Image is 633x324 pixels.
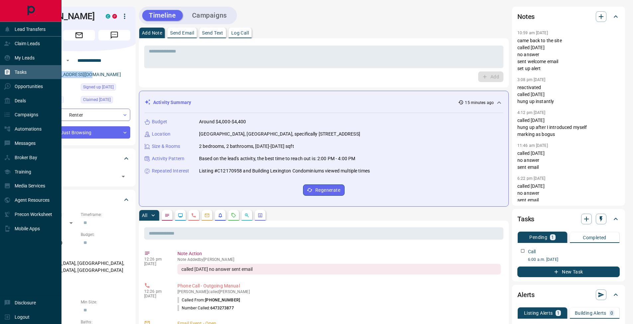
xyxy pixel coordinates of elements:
[28,279,130,285] p: Motivation:
[106,14,110,19] div: condos.ca
[199,118,246,125] p: Around $4,000-$4,400
[177,305,234,311] p: Number Called:
[517,117,620,138] p: called [DATE] hung up after I introduced myself marking as bogus
[164,213,170,218] svg: Notes
[610,311,613,315] p: 0
[142,213,147,218] p: All
[199,131,360,138] p: [GEOGRAPHIC_DATA], [GEOGRAPHIC_DATA], specifically [STREET_ADDRESS]
[551,235,554,240] p: 1
[231,31,249,35] p: Log Call
[177,250,501,257] p: Note Action
[517,150,620,171] p: called [DATE] no answer sent email
[28,126,130,139] div: Just Browsing
[63,30,95,41] span: Email
[517,176,546,181] p: 6:22 pm [DATE]
[210,306,234,310] span: 6473273877
[575,311,606,315] p: Building Alerts
[528,248,536,255] p: Call
[517,84,620,105] p: reactivated called [DATE] hung up instantly
[152,131,170,138] p: Location
[202,31,223,35] p: Send Text
[557,311,560,315] p: 1
[191,213,196,218] svg: Calls
[112,14,117,19] div: property.ca
[199,167,370,174] p: Listing #C12170958 and Building Lexington Condominiums viewed multiple times
[524,311,553,315] p: Listing Alerts
[46,72,121,77] a: [EMAIL_ADDRESS][DOMAIN_NAME]
[185,10,234,21] button: Campaigns
[119,172,128,181] button: Open
[303,184,345,196] button: Regenerate
[170,31,194,35] p: Send Email
[28,192,130,208] div: Criteria
[517,267,620,277] button: New Task
[517,11,535,22] h2: Notes
[83,84,114,90] span: Signed up [DATE]
[142,10,183,21] button: Timeline
[199,143,294,150] p: 2 bedrooms, 2 bathrooms, [DATE]-[DATE] sqft
[28,258,130,276] p: [GEOGRAPHIC_DATA], [GEOGRAPHIC_DATA], [GEOGRAPHIC_DATA], [GEOGRAPHIC_DATA]
[517,77,546,82] p: 3:08 pm [DATE]
[517,183,620,204] p: called [DATE] no answer sent email
[177,257,501,262] p: Note Added by [PERSON_NAME]
[28,109,130,121] div: Renter
[152,118,167,125] p: Budget
[142,31,162,35] p: Add Note
[152,155,184,162] p: Activity Pattern
[144,294,167,298] p: [DATE]
[64,56,72,64] button: Open
[244,213,250,218] svg: Opportunities
[28,11,96,22] h1: [PERSON_NAME]
[177,282,501,289] p: Phone Call - Outgoing Manual
[218,213,223,218] svg: Listing Alerts
[204,213,210,218] svg: Emails
[144,289,167,294] p: 12:26 pm
[465,100,494,106] p: 15 minutes ago
[28,151,130,166] div: Tags
[81,232,130,238] p: Budget:
[231,213,236,218] svg: Requests
[177,289,501,294] p: [PERSON_NAME] called [PERSON_NAME]
[517,287,620,303] div: Alerts
[199,155,355,162] p: Based on the lead's activity, the best time to reach out is: 2:00 PM - 4:00 PM
[517,289,535,300] h2: Alerts
[153,99,191,106] p: Activity Summary
[98,30,130,41] span: Message
[583,235,606,240] p: Completed
[528,257,620,263] p: 6:00 a.m. [DATE]
[517,214,534,224] h2: Tasks
[177,264,501,274] div: called [DATE] no answer sent email
[205,298,240,302] span: [PHONE_NUMBER]
[144,262,167,266] p: [DATE]
[81,299,130,305] p: Min Size:
[152,143,180,150] p: Size & Rooms
[81,83,130,93] div: Sun Sep 11 2022
[178,213,183,218] svg: Lead Browsing Activity
[517,110,546,115] p: 4:12 pm [DATE]
[517,37,620,72] p: came back to the site called [DATE] no answer sent welcome email set up alert
[529,235,547,240] p: Pending
[517,9,620,25] div: Notes
[145,96,503,109] div: Activity Summary15 minutes ago
[83,96,111,103] span: Claimed [DATE]
[81,212,130,218] p: Timeframe:
[144,257,167,262] p: 12:26 pm
[28,252,130,258] p: Areas Searched:
[517,211,620,227] div: Tasks
[152,167,189,174] p: Repeated Interest
[177,297,240,303] p: Called From:
[517,31,548,35] p: 10:59 am [DATE]
[517,143,548,148] p: 11:46 am [DATE]
[258,213,263,218] svg: Agent Actions
[81,96,130,105] div: Mon Sep 12 2022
